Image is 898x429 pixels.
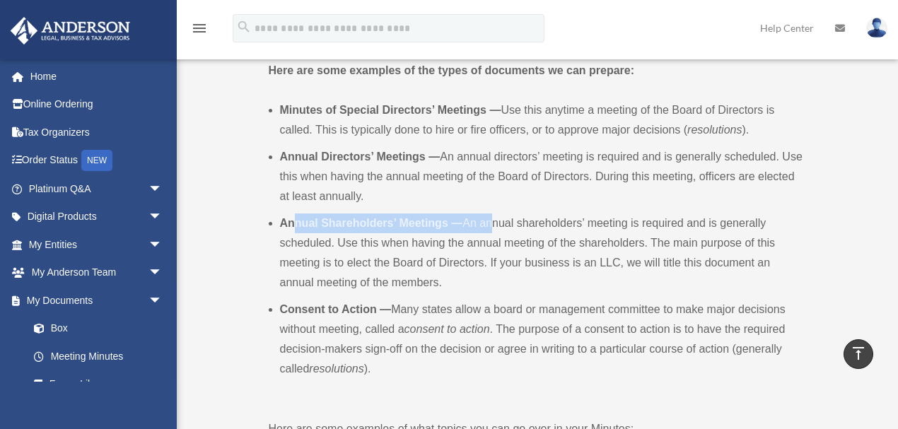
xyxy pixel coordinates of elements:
em: action [460,323,490,335]
em: resolutions [309,363,363,375]
a: Tax Organizers [10,118,184,146]
span: arrow_drop_down [148,259,177,288]
i: menu [191,20,208,37]
li: An annual directors’ meeting is required and is generally scheduled. Use this when having the ann... [280,147,803,206]
a: My Anderson Teamarrow_drop_down [10,259,184,287]
a: Home [10,62,184,90]
img: User Pic [866,18,887,38]
span: arrow_drop_down [148,175,177,204]
a: My Documentsarrow_drop_down [10,286,184,315]
span: arrow_drop_down [148,286,177,315]
em: resolutions [687,124,742,136]
a: My Entitiesarrow_drop_down [10,230,184,259]
a: vertical_align_top [844,339,873,369]
a: Order StatusNEW [10,146,184,175]
img: Anderson Advisors Platinum Portal [6,17,134,45]
a: Platinum Q&Aarrow_drop_down [10,175,184,203]
strong: Here are some examples of the types of documents we can prepare: [269,64,635,76]
li: Use this anytime a meeting of the Board of Directors is called. This is typically done to hire or... [280,100,803,140]
a: Forms Library [20,370,184,399]
li: Many states allow a board or management committee to make major decisions without meeting, called... [280,300,803,379]
span: arrow_drop_down [148,230,177,259]
a: Digital Productsarrow_drop_down [10,203,184,231]
div: NEW [81,150,112,171]
b: Annual Directors’ Meetings — [280,151,441,163]
a: Online Ordering [10,90,184,119]
a: Box [20,315,184,343]
em: consent to [404,323,457,335]
i: search [236,19,252,35]
i: vertical_align_top [850,345,867,362]
a: Meeting Minutes [20,342,177,370]
b: Consent to Action — [280,303,392,315]
span: arrow_drop_down [148,203,177,232]
a: menu [191,25,208,37]
b: Minutes of Special Directors’ Meetings — [280,104,501,116]
b: Annual Shareholders’ Meetings — [280,217,463,229]
li: An annual shareholders’ meeting is required and is generally scheduled. Use this when having the ... [280,213,803,293]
